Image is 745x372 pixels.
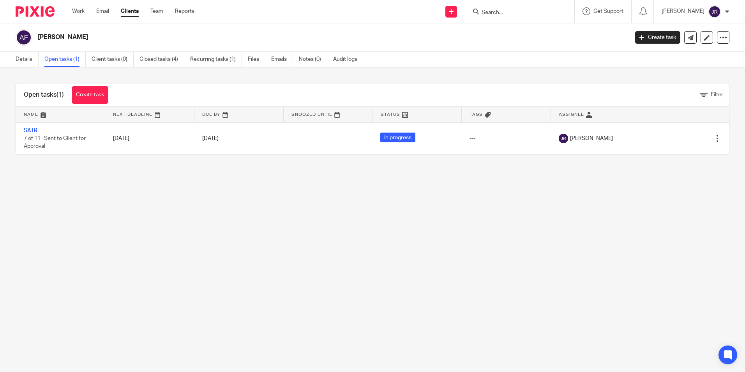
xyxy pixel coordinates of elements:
[593,9,623,14] span: Get Support
[662,7,704,15] p: [PERSON_NAME]
[56,92,64,98] span: (1)
[44,52,86,67] a: Open tasks (1)
[202,136,219,141] span: [DATE]
[72,86,108,104] a: Create task
[24,136,86,149] span: 7 of 11 · Sent to Client for Approval
[121,7,139,15] a: Clients
[16,6,55,17] img: Pixie
[190,52,242,67] a: Recurring tasks (1)
[333,52,363,67] a: Audit logs
[175,7,194,15] a: Reports
[381,112,400,117] span: Status
[16,52,39,67] a: Details
[105,122,194,154] td: [DATE]
[92,52,134,67] a: Client tasks (0)
[481,9,551,16] input: Search
[24,128,37,133] a: SATR
[24,91,64,99] h1: Open tasks
[570,135,613,142] span: [PERSON_NAME]
[150,7,163,15] a: Team
[38,33,506,41] h2: [PERSON_NAME]
[96,7,109,15] a: Email
[139,52,184,67] a: Closed tasks (4)
[635,31,680,44] a: Create task
[380,133,415,142] span: In progress
[470,135,543,142] div: ---
[470,112,483,117] span: Tags
[708,5,721,18] img: svg%3E
[72,7,85,15] a: Work
[291,112,332,117] span: Snoozed Until
[248,52,265,67] a: Files
[16,29,32,46] img: svg%3E
[559,134,568,143] img: svg%3E
[299,52,327,67] a: Notes (0)
[271,52,293,67] a: Emails
[711,92,723,97] span: Filter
